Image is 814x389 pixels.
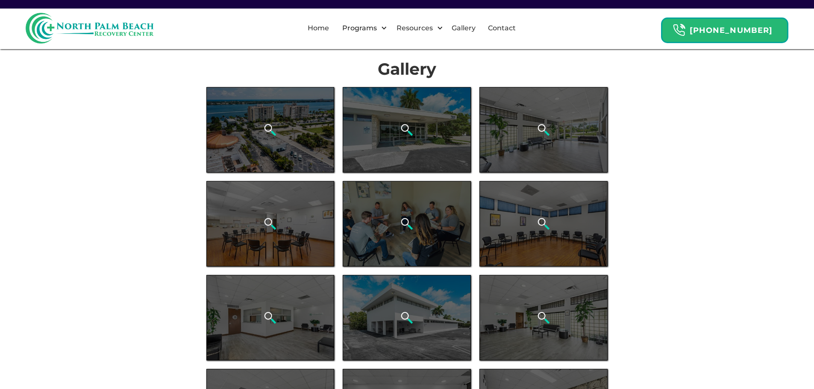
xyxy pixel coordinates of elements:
a: open lightbox [343,181,471,266]
a: open lightbox [343,275,471,360]
a: open lightbox [479,181,608,266]
a: open lightbox [206,87,335,173]
a: open lightbox [343,87,471,173]
a: open lightbox [479,275,608,360]
div: Programs [340,23,379,33]
h1: Gallery [206,60,608,79]
a: Home [303,15,334,42]
div: Resources [394,23,435,33]
a: open lightbox [206,275,335,360]
div: Programs [335,15,389,42]
strong: [PHONE_NUMBER] [690,26,773,35]
img: Header Calendar Icons [673,23,685,37]
a: Contact [483,15,521,42]
a: open lightbox [479,87,608,173]
a: open lightbox [206,181,335,266]
div: Resources [389,15,445,42]
a: Header Calendar Icons[PHONE_NUMBER] [661,13,788,43]
a: Gallery [447,15,481,42]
